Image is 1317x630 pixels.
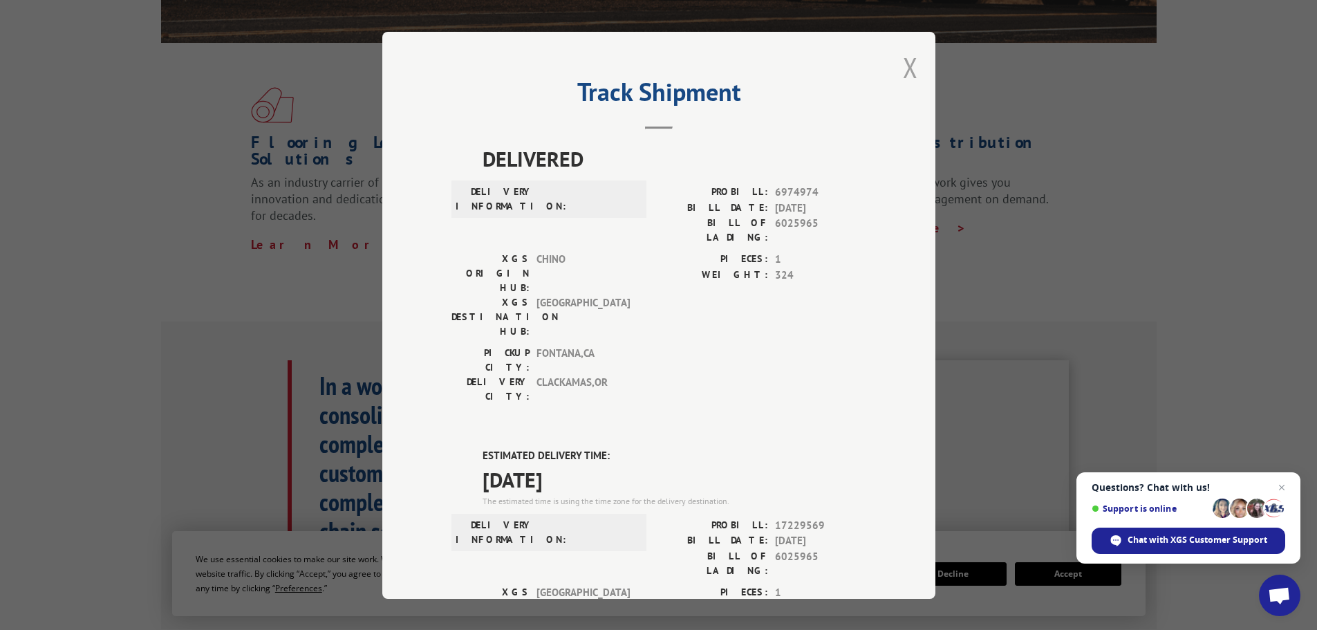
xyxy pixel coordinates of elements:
label: ESTIMATED DELIVERY TIME: [483,448,866,464]
span: 17229569 [775,517,866,533]
span: 1 [775,252,866,268]
span: [DATE] [775,533,866,549]
span: FONTANA , CA [536,346,630,375]
label: DELIVERY INFORMATION: [456,185,534,214]
div: Open chat [1259,575,1300,616]
span: CHINO [536,252,630,295]
span: [GEOGRAPHIC_DATA] [536,295,630,339]
span: 6025965 [775,548,866,577]
label: PROBILL: [659,185,768,201]
label: PROBILL: [659,517,768,533]
span: [DATE] [483,463,866,494]
label: XGS ORIGIN HUB: [451,584,530,628]
div: Chat with XGS Customer Support [1092,528,1285,554]
span: 1 [775,584,866,600]
span: Chat with XGS Customer Support [1128,534,1267,546]
label: XGS ORIGIN HUB: [451,252,530,295]
label: DELIVERY CITY: [451,375,530,404]
label: BILL DATE: [659,533,768,549]
h2: Track Shipment [451,82,866,109]
label: PIECES: [659,584,768,600]
button: Close modal [903,49,918,86]
label: DELIVERY INFORMATION: [456,517,534,546]
span: CLACKAMAS , OR [536,375,630,404]
span: 6974974 [775,185,866,201]
label: WEIGHT: [659,267,768,283]
span: Questions? Chat with us! [1092,482,1285,493]
label: PIECES: [659,252,768,268]
span: [DATE] [775,200,866,216]
span: 324 [775,267,866,283]
label: BILL DATE: [659,200,768,216]
span: Close chat [1273,479,1290,496]
span: [GEOGRAPHIC_DATA] [536,584,630,628]
label: BILL OF LADING: [659,216,768,245]
div: The estimated time is using the time zone for the delivery destination. [483,494,866,507]
span: 6025965 [775,216,866,245]
span: DELIVERED [483,143,866,174]
label: BILL OF LADING: [659,548,768,577]
label: XGS DESTINATION HUB: [451,295,530,339]
span: Support is online [1092,503,1208,514]
label: PICKUP CITY: [451,346,530,375]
